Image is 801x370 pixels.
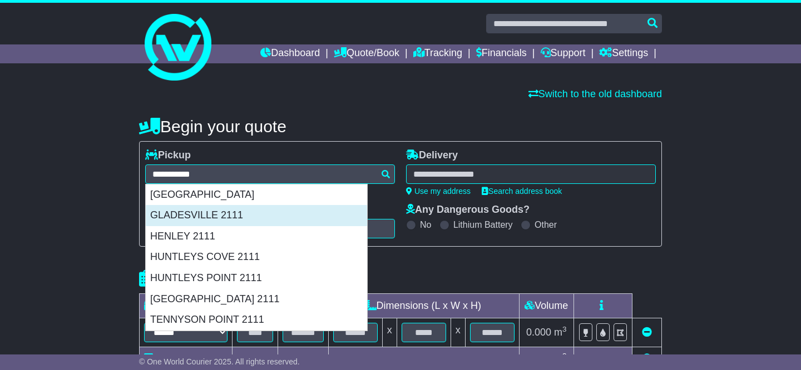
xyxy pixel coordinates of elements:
[140,294,233,318] td: Type
[146,309,367,331] div: TENNYSON POINT 2111
[451,318,465,347] td: x
[642,327,652,338] a: Remove this item
[476,44,527,63] a: Financials
[526,327,551,338] span: 0.000
[406,187,471,196] a: Use my address
[260,44,320,63] a: Dashboard
[328,294,519,318] td: Dimensions (L x W x H)
[562,352,567,360] sup: 3
[535,219,557,230] label: Other
[406,204,530,216] label: Any Dangerous Goods?
[146,205,367,226] div: GLADESVILLE 2111
[146,226,367,247] div: HENLEY 2111
[145,164,395,184] typeahead: Please provide city
[453,219,513,230] label: Lithium Battery
[146,268,367,289] div: HUNTLEYS POINT 2111
[554,353,567,364] span: m
[145,149,191,162] label: Pickup
[139,269,279,288] h4: Package details |
[541,44,586,63] a: Support
[146,184,367,206] div: [GEOGRAPHIC_DATA]
[382,318,397,347] td: x
[482,187,562,196] a: Search address book
[526,353,551,364] span: 0.000
[420,219,431,230] label: No
[413,44,462,63] a: Tracking
[146,289,367,310] div: [GEOGRAPHIC_DATA] 2111
[562,325,567,333] sup: 3
[528,88,662,99] a: Switch to the old dashboard
[139,357,300,366] span: © One World Courier 2025. All rights reserved.
[519,294,573,318] td: Volume
[139,117,662,136] h4: Begin your quote
[554,327,567,338] span: m
[599,44,648,63] a: Settings
[334,44,399,63] a: Quote/Book
[146,247,367,268] div: HUNTLEYS COVE 2111
[285,353,290,364] span: 0
[642,353,652,364] a: Add new item
[406,149,458,162] label: Delivery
